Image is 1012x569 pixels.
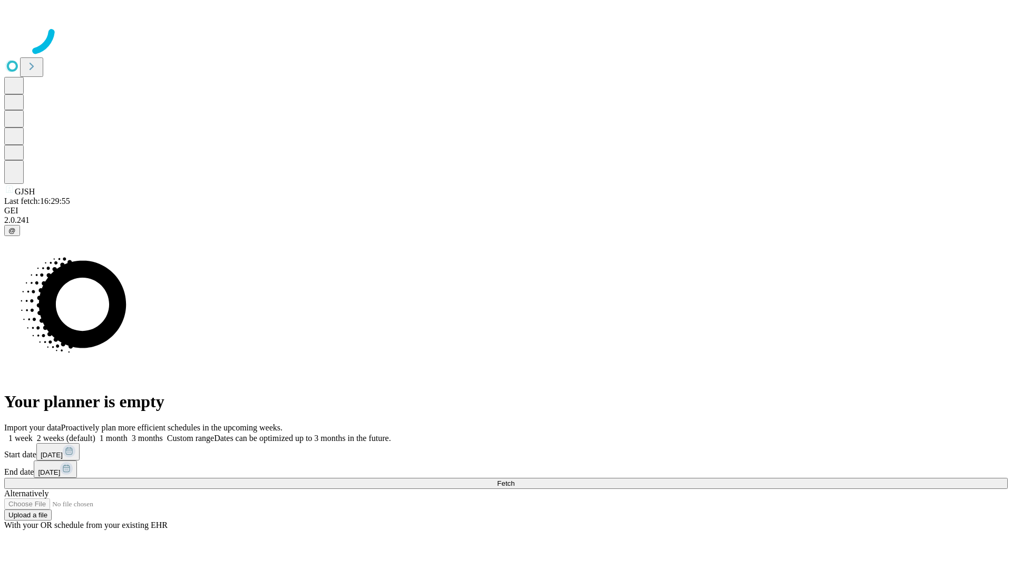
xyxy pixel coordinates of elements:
[38,468,60,476] span: [DATE]
[36,443,80,460] button: [DATE]
[61,423,283,432] span: Proactively plan more efficient schedules in the upcoming weeks.
[8,434,33,443] span: 1 week
[4,489,48,498] span: Alternatively
[4,206,1008,215] div: GEI
[8,227,16,234] span: @
[497,479,514,487] span: Fetch
[34,460,77,478] button: [DATE]
[4,478,1008,489] button: Fetch
[4,509,52,521] button: Upload a file
[4,215,1008,225] div: 2.0.241
[41,451,63,459] span: [DATE]
[4,423,61,432] span: Import your data
[4,225,20,236] button: @
[4,392,1008,411] h1: Your planner is empty
[214,434,391,443] span: Dates can be optimized up to 3 months in the future.
[4,521,168,529] span: With your OR schedule from your existing EHR
[15,187,35,196] span: GJSH
[100,434,128,443] span: 1 month
[37,434,95,443] span: 2 weeks (default)
[4,443,1008,460] div: Start date
[132,434,163,443] span: 3 months
[4,460,1008,478] div: End date
[167,434,214,443] span: Custom range
[4,197,70,205] span: Last fetch: 16:29:55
